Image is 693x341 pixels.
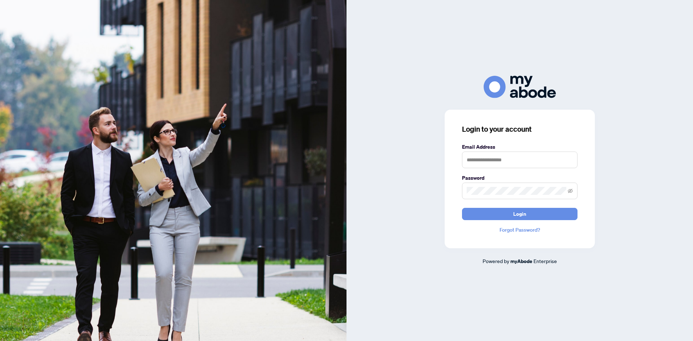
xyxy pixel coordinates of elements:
span: Powered by [483,258,509,264]
img: ma-logo [484,76,556,98]
label: Email Address [462,143,577,151]
span: eye-invisible [568,188,573,193]
button: Login [462,208,577,220]
h3: Login to your account [462,124,577,134]
span: Login [513,208,526,220]
span: Enterprise [533,258,557,264]
label: Password [462,174,577,182]
a: myAbode [510,257,532,265]
a: Forgot Password? [462,226,577,234]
